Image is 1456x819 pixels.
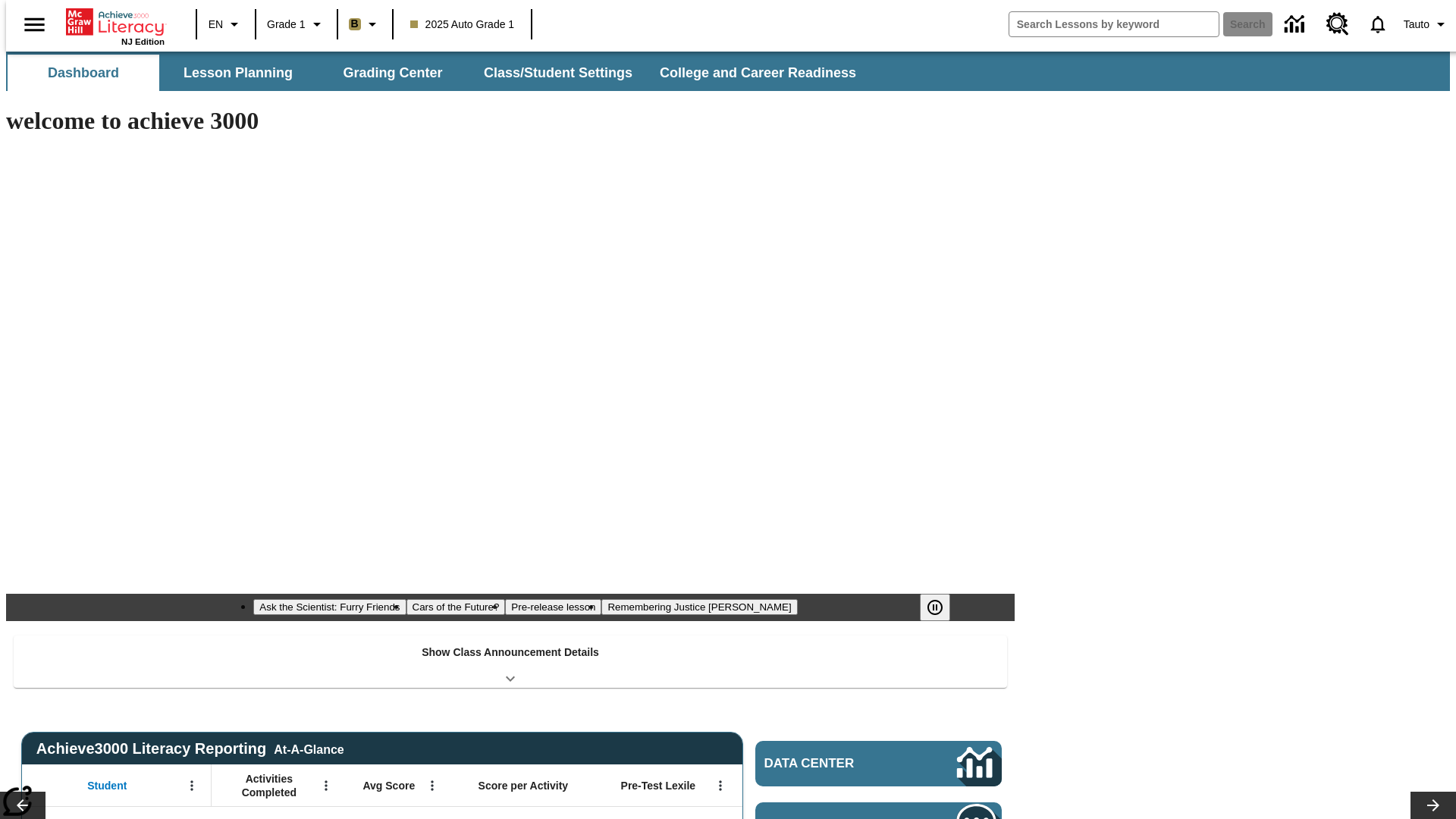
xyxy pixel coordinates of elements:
[66,7,165,37] a: Home
[343,11,388,38] button: Boost Class color is light brown. Change class color
[317,55,469,91] button: Grading Center
[1276,4,1317,45] a: Data Center
[8,55,159,91] button: Dashboard
[472,55,645,91] button: Class/Student Settings
[621,779,696,792] span: Pre-Test Lexile
[14,635,1007,688] div: Show Class Announcement Details
[274,740,344,757] div: At-A-Glance
[479,779,569,792] span: Score per Activity
[1404,17,1429,33] span: Tauto
[601,599,797,615] button: Slide 4 Remembering Justice O'Connor
[267,17,306,33] span: Grade 1
[121,37,165,46] span: NJ Edition
[422,645,599,661] p: Show Class Announcement Details
[219,772,319,799] span: Activities Completed
[1358,5,1398,44] a: Notifications
[764,756,906,771] span: Data Center
[1410,792,1456,819] button: Lesson carousel, Next
[6,52,1450,91] div: SubNavbar
[36,740,344,758] span: Achieve3000 Literacy Reporting
[1398,11,1456,38] button: Profile/Settings
[253,599,406,615] button: Slide 1 Ask the Scientist: Furry Friends
[1009,12,1219,36] input: search field
[315,774,337,797] button: Open Menu
[12,2,57,47] button: Open side menu
[6,107,1015,135] h1: welcome to achieve 3000
[406,599,506,615] button: Slide 2 Cars of the Future?
[87,779,127,792] span: Student
[351,14,359,33] span: B
[920,594,950,621] button: Pause
[66,5,165,46] div: Home
[261,11,332,38] button: Grade: Grade 1, Select a grade
[180,774,203,797] button: Open Menu
[6,55,870,91] div: SubNavbar
[920,594,965,621] div: Pause
[202,11,250,38] button: Language: EN, Select a language
[1317,4,1358,45] a: Resource Center, Will open in new tab
[648,55,868,91] button: College and Career Readiness
[755,741,1002,786] a: Data Center
[421,774,444,797] button: Open Menu
[410,17,515,33] span: 2025 Auto Grade 1
[709,774,732,797] button: Open Menu
[362,779,415,792] span: Avg Score
[162,55,314,91] button: Lesson Planning
[505,599,601,615] button: Slide 3 Pre-release lesson
[209,17,223,33] span: EN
